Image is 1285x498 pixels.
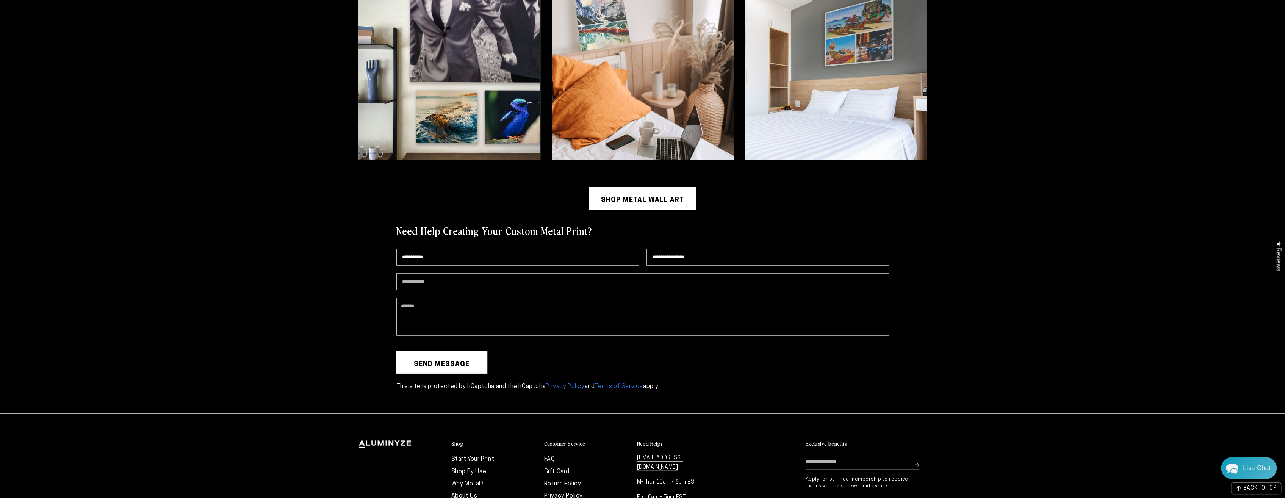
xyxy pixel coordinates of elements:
h2: Shop [451,440,464,447]
h2: Customer Service [544,440,585,447]
a: Privacy Policy [546,384,584,390]
p: This site is protected by hCaptcha and the hCaptcha and apply. [396,381,889,392]
h2: Need Help? [637,440,663,447]
a: Shop Metal Wall Art [589,187,696,210]
summary: Need Help? [637,440,722,448]
a: Why Metal? [451,481,484,487]
span: BACK TO TOP [1243,486,1276,491]
button: Subscribe [914,453,919,476]
a: [EMAIL_ADDRESS][DOMAIN_NAME] [637,455,683,471]
a: Shop By Use [451,469,487,475]
a: Gift Card [544,469,570,475]
p: M-Thur 10am - 6pm EST [637,478,722,487]
h2: Need Help Creating Your Custom Metal Print? [396,224,592,237]
h2: Exclusive benefits [806,440,847,447]
button: Send message [396,351,487,374]
div: Chat widget toggle [1221,457,1277,479]
a: Terms of Service [595,384,643,390]
div: Click to open Judge.me floating reviews tab [1271,235,1285,277]
summary: Customer Service [544,440,629,448]
summary: Exclusive benefits [806,440,927,448]
div: Contact Us Directly [1243,457,1271,479]
a: Return Policy [544,481,581,487]
p: Apply for our free membership to receive exclusive deals, news, and events. [806,476,927,490]
a: FAQ [544,456,555,462]
a: Start Your Print [451,456,495,462]
summary: Shop [451,440,537,448]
